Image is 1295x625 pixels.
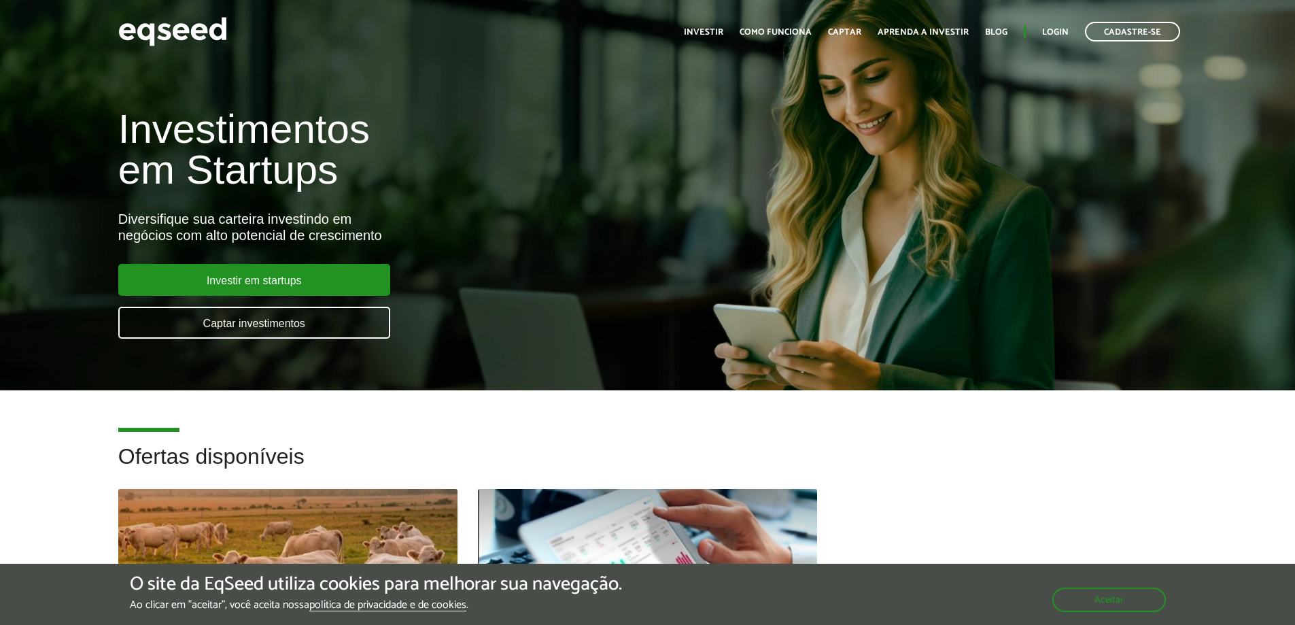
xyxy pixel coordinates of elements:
a: Aprenda a investir [878,28,969,37]
h2: Ofertas disponíveis [118,445,1177,489]
h5: O site da EqSeed utiliza cookies para melhorar sua navegação. [130,574,622,595]
img: EqSeed [118,14,227,50]
a: Como funciona [740,28,812,37]
p: Ao clicar em "aceitar", você aceita nossa . [130,598,622,611]
h1: Investimentos em Startups [118,109,746,190]
button: Aceitar [1052,588,1166,612]
a: Investir [684,28,723,37]
div: Diversifique sua carteira investindo em negócios com alto potencial de crescimento [118,211,746,243]
a: Login [1042,28,1069,37]
a: Investir em startups [118,264,390,296]
a: Cadastre-se [1085,22,1180,41]
a: Captar [828,28,861,37]
a: Captar investimentos [118,307,390,339]
a: Blog [985,28,1007,37]
a: política de privacidade e de cookies [309,600,466,611]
